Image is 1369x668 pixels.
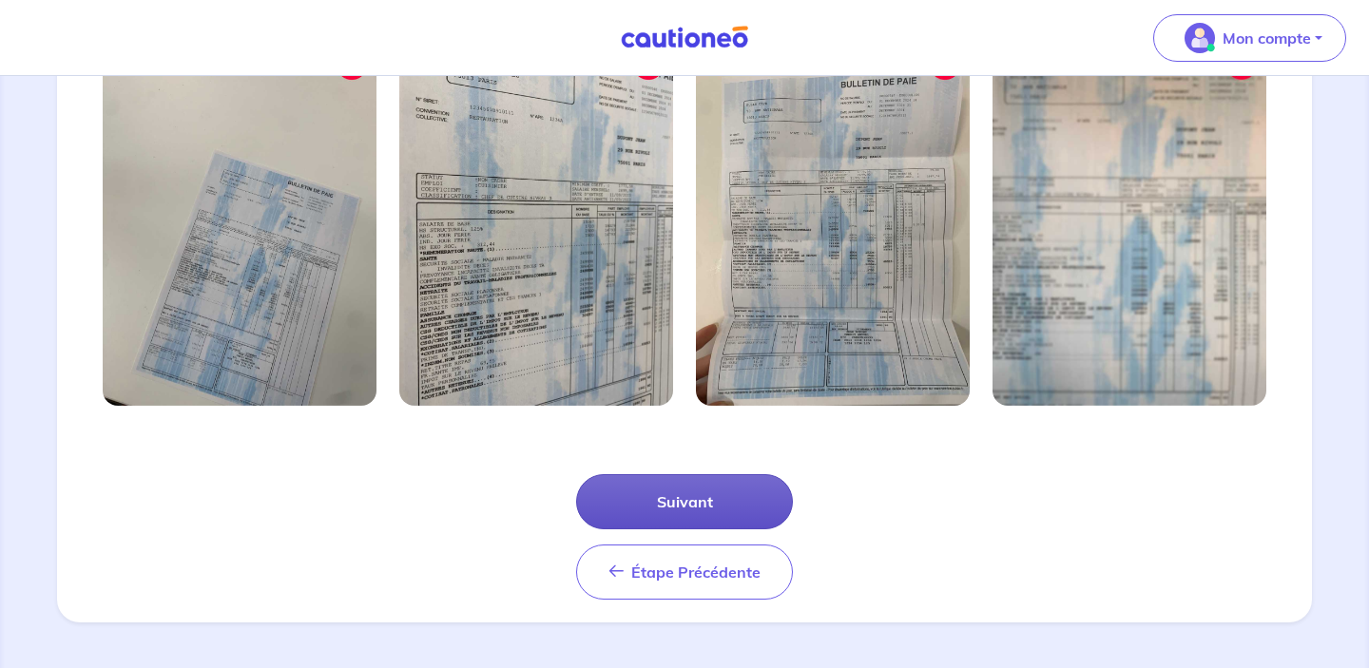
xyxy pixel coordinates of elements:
img: illu_account_valid_menu.svg [1185,23,1215,53]
button: Suivant [576,474,793,529]
img: Cautioneo [613,26,756,49]
img: Image mal cadrée 1 [103,41,376,406]
button: Étape Précédente [576,544,793,600]
span: Étape Précédente [631,563,761,582]
img: Image mal cadrée 4 [993,41,1266,406]
p: Mon compte [1223,27,1311,49]
button: illu_account_valid_menu.svgMon compte [1153,14,1346,62]
img: Image mal cadrée 3 [696,41,970,406]
img: Image mal cadrée 2 [399,41,673,406]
